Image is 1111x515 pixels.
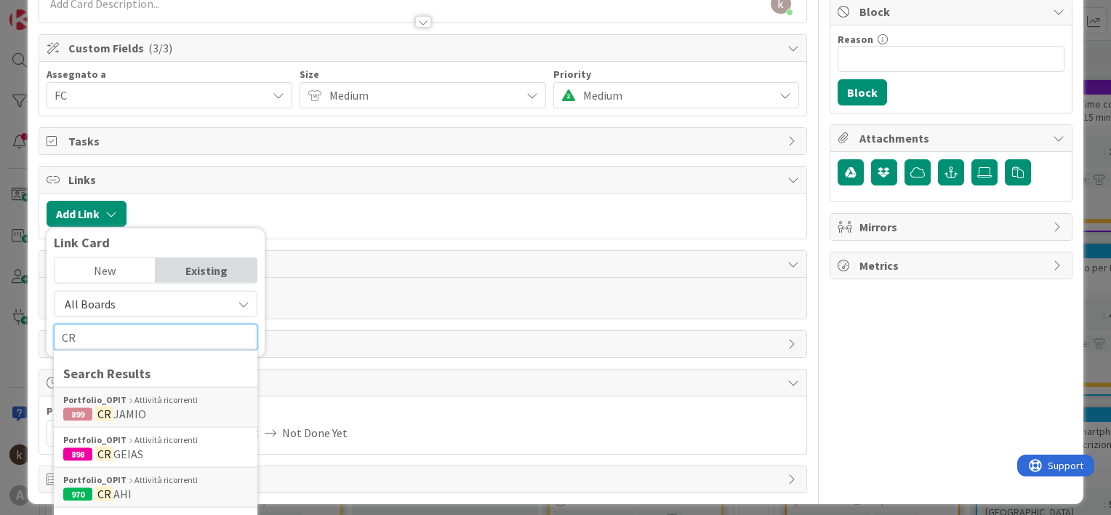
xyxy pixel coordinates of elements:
div: Priority [553,69,799,79]
span: Medium [329,85,513,105]
mark: CR [95,404,113,423]
button: Block [838,79,887,105]
div: Attività ricorrenti [63,434,248,447]
div: Search Results [63,364,248,383]
div: 970 [63,488,92,501]
span: Tasks [68,132,780,150]
span: All Boards [65,297,116,311]
span: Block [859,3,1046,20]
span: Medium [583,85,766,105]
span: Metrics [859,257,1046,274]
span: ( 3/3 ) [148,41,172,55]
span: FC [55,87,267,104]
b: Portfolio_OPIT [63,474,127,487]
div: Size [300,69,545,79]
div: Attività ricorrenti [63,474,248,487]
span: Mirrors [859,218,1046,236]
div: Assegnato a [47,69,292,79]
input: Search for card by title or ID [54,324,257,351]
span: Dates [68,374,780,391]
div: 898 [63,448,92,461]
span: History [68,335,780,353]
span: Links [68,171,780,188]
span: AHI [113,487,132,501]
mark: CR [95,444,113,463]
span: Support [31,2,66,20]
span: Planned Dates [47,404,175,419]
span: JAMIO [113,407,146,421]
mark: CR [95,484,113,503]
div: Link Card [54,236,257,250]
label: Reason [838,33,873,46]
b: Portfolio_OPIT [63,394,127,407]
span: Custom Fields [68,39,780,57]
div: Attività ricorrenti [63,394,248,407]
div: 899 [63,408,92,421]
span: GEIAS [113,447,143,461]
span: Actual Dates [182,404,348,419]
div: New [55,258,156,283]
span: Comments [68,255,780,273]
span: Exit Criteria [68,471,780,488]
span: Attachments [859,129,1046,147]
div: Existing [156,258,257,283]
b: Portfolio_OPIT [63,434,127,447]
button: Add Link [47,201,127,227]
span: Not Done Yet [282,420,348,445]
